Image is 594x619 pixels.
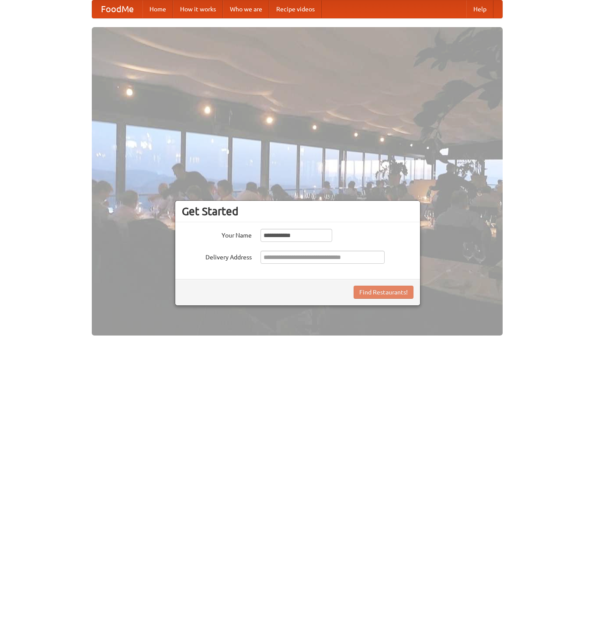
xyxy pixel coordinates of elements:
[466,0,493,18] a: Help
[182,251,252,262] label: Delivery Address
[354,286,413,299] button: Find Restaurants!
[92,0,142,18] a: FoodMe
[182,229,252,240] label: Your Name
[269,0,322,18] a: Recipe videos
[182,205,413,218] h3: Get Started
[142,0,173,18] a: Home
[223,0,269,18] a: Who we are
[173,0,223,18] a: How it works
